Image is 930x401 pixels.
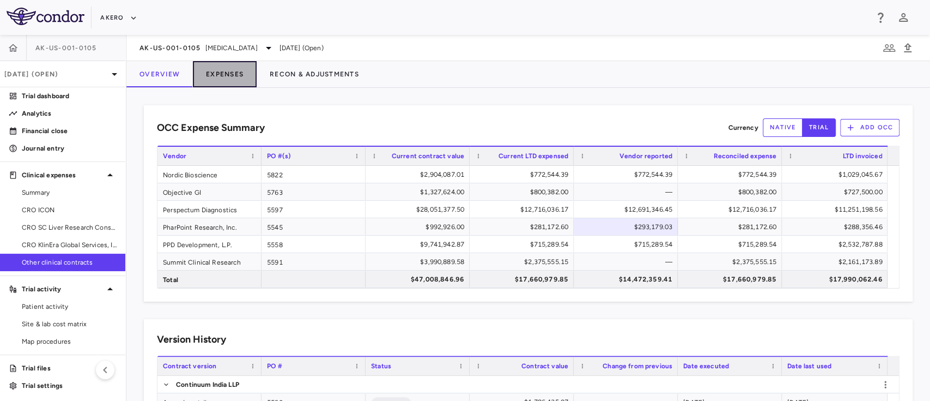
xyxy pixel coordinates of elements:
[22,170,104,180] p: Clinical expenses
[193,61,257,87] button: Expenses
[375,166,464,183] div: $2,904,087.01
[713,152,776,160] span: Reconciled expense
[139,44,201,52] span: AK-US-001-0105
[279,43,324,53] span: [DATE] (Open)
[375,218,464,236] div: $992,926.00
[262,201,366,218] div: 5597
[583,183,672,201] div: —
[7,8,84,25] img: logo-full-BYUhSk78.svg
[583,253,672,271] div: —
[787,362,831,370] span: Date last used
[205,43,258,53] span: [MEDICAL_DATA]
[22,363,117,373] p: Trial files
[262,253,366,270] div: 5591
[267,152,291,160] span: PO #(s)
[688,236,776,253] div: $715,289.54
[262,218,366,235] div: 5545
[22,223,117,232] span: CRO SC Liver Research Consortium LLC
[157,201,262,218] div: Perspectum Diagnostics
[22,91,117,101] p: Trial dashboard
[688,183,776,201] div: $800,382.00
[375,253,464,271] div: $3,990,889.58
[583,236,672,253] div: $715,289.54
[521,362,568,370] span: Contract value
[688,253,776,271] div: $2,375,555.15
[157,183,262,200] div: Objective GI
[22,109,117,118] p: Analytics
[792,183,882,201] div: $727,500.00
[157,332,226,347] h6: Version History
[157,218,262,235] div: PharPoint Research, Inc.
[22,126,117,136] p: Financial close
[603,362,672,370] span: Change from previous
[583,271,672,288] div: $14,472,359.41
[792,166,882,183] div: $1,029,045.67
[583,166,672,183] div: $772,544.39
[688,201,776,218] div: $12,716,036.17
[499,152,568,160] span: Current LTD expensed
[479,201,568,218] div: $12,716,036.17
[688,166,776,183] div: $772,544.39
[22,205,117,215] span: CRO ICON
[479,218,568,236] div: $281,172.60
[22,188,117,197] span: Summary
[843,152,883,160] span: LTD invoiced
[4,69,108,79] p: [DATE] (Open)
[262,166,366,183] div: 5822
[157,166,262,183] div: Nordic Bioscience
[157,253,262,270] div: Summit Clinical Research
[728,123,758,133] p: Currency
[792,218,882,236] div: $288,356.46
[792,253,882,271] div: $2,161,173.89
[371,362,391,370] span: Status
[688,271,776,288] div: $17,660,979.85
[257,61,372,87] button: Recon & Adjustments
[157,121,265,135] h6: OCC Expense Summary
[840,119,899,136] button: Add OCC
[22,337,117,346] span: Map procedures
[163,152,186,160] span: Vendor
[375,183,464,201] div: $1,327,624.00
[375,236,464,253] div: $9,741,942.87
[479,166,568,183] div: $772,544.39
[22,284,104,294] p: Trial activity
[22,319,117,329] span: Site & lab cost matrix
[479,183,568,201] div: $800,382.00
[22,258,117,267] span: Other clinical contracts
[583,218,672,236] div: $293,179.03
[763,118,803,137] button: native
[163,362,216,370] span: Contract version
[688,218,776,236] div: $281,172.60
[22,240,117,250] span: CRO KlinEra Global Services, Inc
[262,236,366,253] div: 5558
[479,253,568,271] div: $2,375,555.15
[267,362,282,370] span: PO #
[583,201,672,218] div: $12,691,346.45
[619,152,672,160] span: Vendor reported
[262,183,366,200] div: 5763
[157,236,262,253] div: PPD Development, L.P.
[22,143,117,153] p: Journal entry
[126,61,193,87] button: Overview
[375,201,464,218] div: $28,051,377.50
[176,380,239,390] p: Continuum India LLP
[392,152,464,160] span: Current contract value
[35,44,97,52] span: AK-US-001-0105
[792,236,882,253] div: $2,532,787.88
[792,271,882,288] div: $17,990,062.46
[22,302,117,312] span: Patient activity
[375,271,464,288] div: $47,008,846.96
[22,381,117,391] p: Trial settings
[683,362,729,370] span: Date executed
[792,201,882,218] div: $11,251,198.56
[100,9,137,27] button: Akero
[802,118,836,137] button: trial
[157,271,262,288] div: Total
[479,271,568,288] div: $17,660,979.85
[479,236,568,253] div: $715,289.54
